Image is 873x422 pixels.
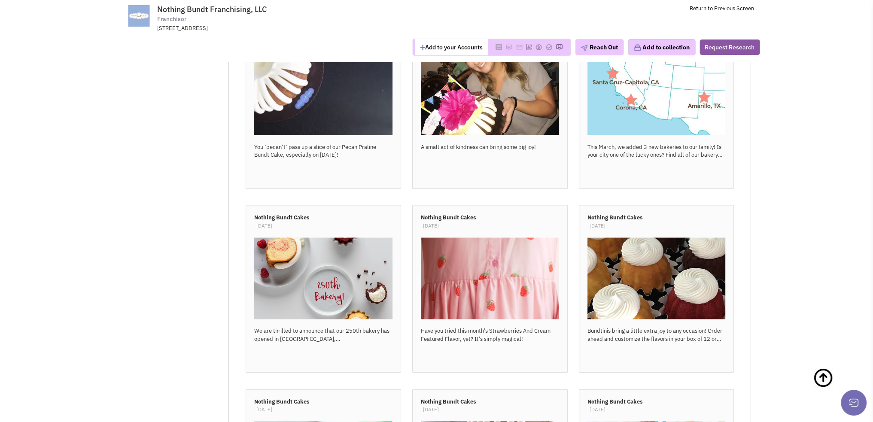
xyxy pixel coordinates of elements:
[628,39,695,55] button: Add to collection
[157,15,186,24] span: Franchisor
[254,222,272,229] span: [DATE]
[421,143,559,152] div: A small act of kindness can bring some big joy!
[516,44,523,51] img: Please add to your accounts
[575,39,624,55] button: Reach Out
[505,44,512,51] img: Please add to your accounts
[254,398,310,405] b: Nothing Bundt Cakes
[700,39,760,55] button: Request Research
[545,44,552,51] img: Please add to your accounts
[581,45,587,52] img: plane.png
[421,398,476,405] b: Nothing Bundt Cakes
[415,39,488,55] button: Add to your Accounts
[254,214,310,221] b: Nothing Bundt Cakes
[535,44,542,51] img: Please add to your accounts
[813,359,856,415] a: Back To Top
[421,222,439,229] span: [DATE]
[421,238,559,319] img: XIw-7YnXrUWYtBNb1cbWXQ.jpg
[587,398,643,405] b: Nothing Bundt Cakes
[587,238,726,319] img: bxbTkD9WbkqOfdbDrJ2qhg.jpg
[421,214,476,221] b: Nothing Bundt Cakes
[254,406,272,413] span: [DATE]
[421,54,559,135] img: o-LNiA48PEG2haShOx0RgQ.jpg
[587,406,605,413] span: [DATE]
[587,222,605,229] span: [DATE]
[157,4,267,14] span: Nothing Bundt Franchising, LLC
[254,143,392,159] div: You ‘pecan’t’ pass up a slice of our Pecan Praline Bundt Cake, especially on [DATE]!
[421,406,439,413] span: [DATE]
[587,54,726,135] img: iwdPs62E50iipPDKkwlS4g.jpg
[254,54,392,135] img: EsKQ3-FA2k2TE_O8giSubQ.jpg
[421,327,559,343] div: Have you tried this month’s Strawberries And Cream Featured Flavor, yet? It’s simply magical!
[254,238,392,319] img: MgzSTp9b4UePjg9FUCXp8A.jpg
[587,143,722,167] span: This March, we added 3 new bakeries to our family! Is your city one of the lucky ones? Find all o...
[556,44,563,51] img: Please add to your accounts
[690,5,754,12] a: Return to Previous Screen
[254,327,390,358] span: We are thrilled to announce that our 250th bakery has opened in Sunrise, FL! Thank you for all of...
[587,327,724,366] span: Bundtinis bring a little extra joy to any occasion! Order ahead and customize the flavors in your...
[587,214,643,221] b: Nothing Bundt Cakes
[157,24,381,33] div: [STREET_ADDRESS]
[633,44,641,52] img: icon-collection-lavender.png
